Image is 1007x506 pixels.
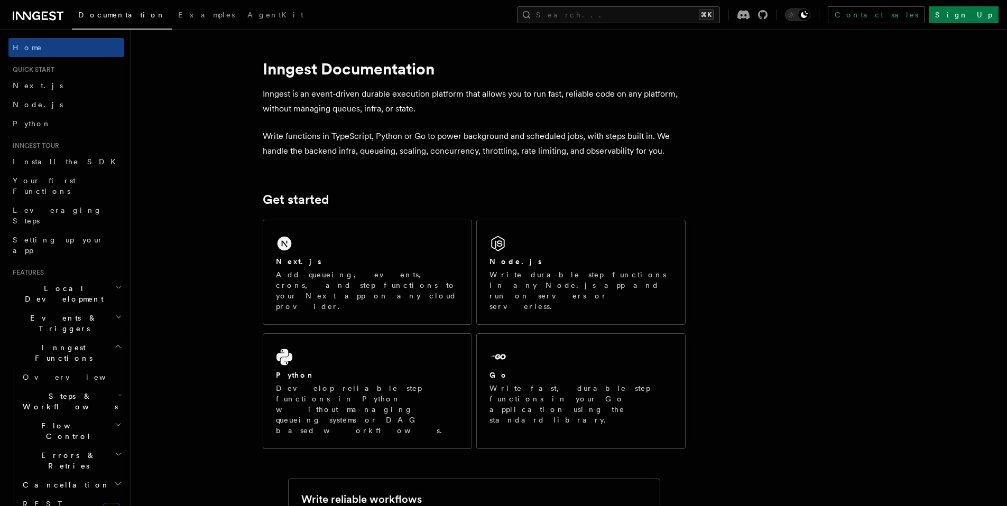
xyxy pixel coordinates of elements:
a: AgentKit [241,3,310,29]
span: Steps & Workflows [19,391,118,412]
a: PythonDevelop reliable step functions in Python without managing queueing systems or DAG based wo... [263,333,472,449]
a: Overview [19,368,124,387]
span: Node.js [13,100,63,109]
a: Node.jsWrite durable step functions in any Node.js app and run on servers or serverless. [476,220,686,325]
h2: Go [489,370,509,380]
span: Your first Functions [13,176,76,195]
h1: Inngest Documentation [263,59,686,78]
h2: Next.js [276,256,321,267]
button: Errors & Retries [19,446,124,475]
a: Next.js [8,76,124,95]
a: Examples [172,3,241,29]
button: Cancellation [19,475,124,494]
button: Toggle dark mode [785,8,810,21]
span: Leveraging Steps [13,206,102,225]
button: Search...⌘K [517,6,720,23]
h2: Python [276,370,315,380]
p: Write durable step functions in any Node.js app and run on servers or serverless. [489,269,672,312]
span: Home [13,42,42,53]
p: Write fast, durable step functions in your Go application using the standard library. [489,383,672,425]
button: Inngest Functions [8,338,124,368]
kbd: ⌘K [699,10,714,20]
span: Events & Triggers [8,313,115,334]
span: Install the SDK [13,157,122,166]
span: Errors & Retries [19,450,115,471]
span: Examples [178,11,235,19]
h2: Node.js [489,256,542,267]
a: GoWrite fast, durable step functions in your Go application using the standard library. [476,333,686,449]
a: Sign Up [929,6,999,23]
span: Local Development [8,283,115,304]
button: Flow Control [19,416,124,446]
a: Next.jsAdd queueing, events, crons, and step functions to your Next app on any cloud provider. [263,220,472,325]
span: Documentation [78,11,165,19]
span: Cancellation [19,480,110,490]
a: Python [8,114,124,133]
span: Features [8,268,44,277]
span: AgentKit [247,11,303,19]
a: Install the SDK [8,152,124,171]
a: Get started [263,192,329,207]
span: Python [13,119,51,128]
p: Inngest is an event-driven durable execution platform that allows you to run fast, reliable code ... [263,87,686,116]
button: Local Development [8,279,124,308]
button: Steps & Workflows [19,387,124,416]
a: Leveraging Steps [8,201,124,230]
span: Overview [23,373,132,381]
p: Write functions in TypeScript, Python or Go to power background and scheduled jobs, with steps bu... [263,129,686,158]
a: Your first Functions [8,171,124,201]
a: Home [8,38,124,57]
a: Documentation [72,3,172,30]
span: Setting up your app [13,236,104,255]
span: Flow Control [19,420,115,442]
p: Add queueing, events, crons, and step functions to your Next app on any cloud provider. [276,269,459,312]
a: Contact sales [828,6,925,23]
span: Quick start [8,65,54,74]
a: Setting up your app [8,230,124,260]
span: Inngest Functions [8,342,114,363]
a: Node.js [8,95,124,114]
button: Events & Triggers [8,308,124,338]
p: Develop reliable step functions in Python without managing queueing systems or DAG based workflows. [276,383,459,436]
span: Next.js [13,81,63,90]
span: Inngest tour [8,142,59,150]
